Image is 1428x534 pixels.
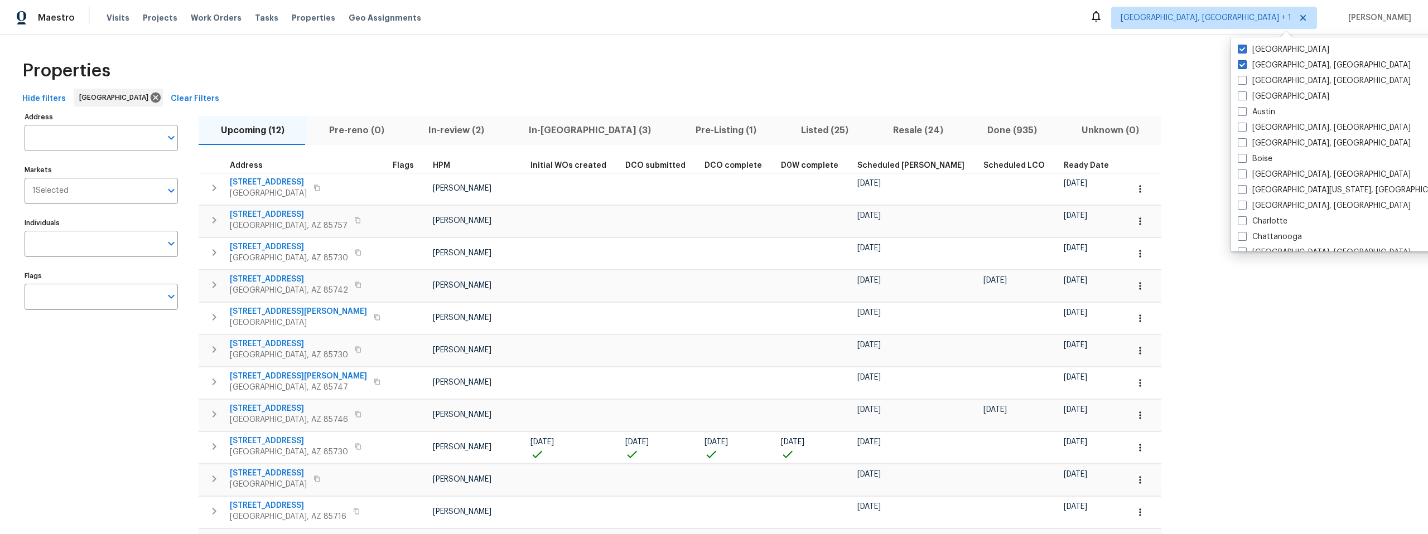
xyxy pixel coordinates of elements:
label: Flags [25,273,178,279]
button: Open [163,236,179,251]
span: [PERSON_NAME] [433,411,491,419]
span: [PERSON_NAME] [433,217,491,225]
span: [STREET_ADDRESS][PERSON_NAME] [230,306,367,317]
span: [GEOGRAPHIC_DATA], AZ 85747 [230,382,367,393]
span: [DATE] [1064,244,1087,252]
label: [GEOGRAPHIC_DATA], [GEOGRAPHIC_DATA] [1238,122,1411,133]
span: [DATE] [857,276,881,284]
span: [GEOGRAPHIC_DATA] [79,92,153,103]
span: [DATE] [857,179,881,187]
span: [PERSON_NAME] [433,281,491,289]
span: [DATE] [1064,341,1087,349]
span: Projects [143,12,177,23]
label: [GEOGRAPHIC_DATA], [GEOGRAPHIC_DATA] [1238,247,1411,258]
span: Visits [107,12,129,23]
span: In-[GEOGRAPHIC_DATA] (3) [513,123,667,138]
span: [STREET_ADDRESS] [230,500,346,511]
span: Clear Filters [171,92,219,106]
span: [DATE] [1064,406,1087,414]
button: Open [163,130,179,145]
span: [DATE] [983,276,1007,284]
span: Flags [393,162,414,169]
span: Scheduled LCO [983,162,1045,169]
span: [DATE] [857,470,881,478]
span: [GEOGRAPHIC_DATA], [GEOGRAPHIC_DATA] + 1 [1121,12,1291,23]
span: [DATE] [530,438,554,446]
span: [DATE] [1064,438,1087,446]
label: [GEOGRAPHIC_DATA] [1238,44,1329,55]
span: DCO submitted [625,162,686,169]
span: D0W complete [781,162,838,169]
label: Boise [1238,153,1272,164]
label: [GEOGRAPHIC_DATA], [GEOGRAPHIC_DATA] [1238,200,1411,211]
span: [DATE] [1064,373,1087,381]
span: [DATE] [705,438,728,446]
span: Resale (24) [877,123,959,138]
span: [PERSON_NAME] [433,443,491,451]
span: [STREET_ADDRESS] [230,435,348,446]
span: [DATE] [857,438,881,446]
button: Open [163,183,179,198]
button: Hide filters [18,89,70,109]
span: In-review (2) [413,123,500,138]
span: [PERSON_NAME] [433,346,491,354]
span: Pre-reno (0) [313,123,400,138]
label: Charlotte [1238,216,1287,227]
span: [DATE] [857,309,881,317]
span: [DATE] [857,244,881,252]
span: [STREET_ADDRESS] [230,403,348,414]
span: [STREET_ADDRESS] [230,209,348,220]
span: [GEOGRAPHIC_DATA], AZ 85716 [230,511,346,522]
label: Chattanooga [1238,231,1302,242]
span: [DATE] [857,212,881,220]
span: Work Orders [191,12,242,23]
span: [PERSON_NAME] [433,475,491,483]
span: [DATE] [1064,276,1087,284]
span: [GEOGRAPHIC_DATA], AZ 85730 [230,446,348,458]
span: [DATE] [781,438,804,446]
span: [PERSON_NAME] [433,185,491,192]
span: Listed (25) [785,123,864,138]
label: [GEOGRAPHIC_DATA] [1238,91,1329,102]
span: [DATE] [983,406,1007,414]
span: [GEOGRAPHIC_DATA], AZ 85730 [230,253,348,264]
span: 1 Selected [32,186,69,196]
span: Ready Date [1064,162,1109,169]
span: Hide filters [22,92,66,106]
span: [STREET_ADDRESS] [230,241,348,253]
span: [PERSON_NAME] [433,378,491,386]
span: [DATE] [857,406,881,414]
span: [DATE] [857,341,881,349]
span: [GEOGRAPHIC_DATA], AZ 85757 [230,220,348,231]
label: Individuals [25,220,178,226]
span: [STREET_ADDRESS][PERSON_NAME] [230,371,367,382]
label: [GEOGRAPHIC_DATA], [GEOGRAPHIC_DATA] [1238,60,1411,71]
label: [GEOGRAPHIC_DATA], [GEOGRAPHIC_DATA] [1238,138,1411,149]
span: HPM [433,162,450,169]
span: DCO complete [705,162,762,169]
span: [STREET_ADDRESS] [230,468,307,479]
span: [PERSON_NAME] [433,249,491,257]
span: Pre-Listing (1) [680,123,772,138]
span: Upcoming (12) [205,123,300,138]
label: [GEOGRAPHIC_DATA], [GEOGRAPHIC_DATA] [1238,169,1411,180]
label: Markets [25,167,178,173]
button: Clear Filters [166,89,224,109]
label: Austin [1238,106,1275,118]
span: [DATE] [1064,309,1087,317]
span: [STREET_ADDRESS] [230,177,307,188]
span: [GEOGRAPHIC_DATA], AZ 85730 [230,349,348,361]
span: Scheduled [PERSON_NAME] [857,162,964,169]
div: [GEOGRAPHIC_DATA] [74,89,163,106]
span: [DATE] [1064,503,1087,511]
span: Unknown (0) [1066,123,1155,138]
label: [GEOGRAPHIC_DATA], [GEOGRAPHIC_DATA] [1238,75,1411,86]
span: [DATE] [1064,212,1087,220]
button: Open [163,289,179,304]
span: Tasks [255,14,278,22]
span: Maestro [38,12,75,23]
span: Geo Assignments [349,12,421,23]
span: Properties [22,65,110,76]
span: [PERSON_NAME] [433,508,491,516]
span: Done (935) [972,123,1053,138]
